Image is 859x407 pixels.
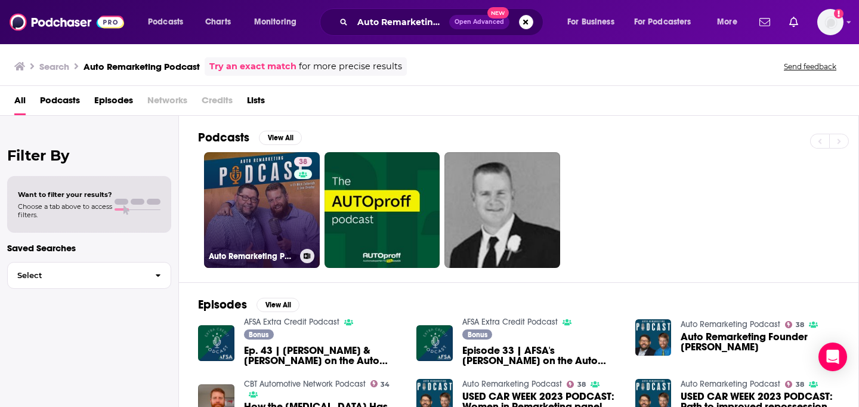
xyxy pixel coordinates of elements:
[681,332,839,352] span: Auto Remarketing Founder [PERSON_NAME]
[198,130,249,145] h2: Podcasts
[7,242,171,254] p: Saved Searches
[462,346,621,366] a: Episode 33 | AFSA's Celia Winslow on the Auto Remarketing Podcast
[817,9,843,35] span: Logged in as caitlinhogge
[140,13,199,32] button: open menu
[796,322,804,328] span: 38
[784,12,803,32] a: Show notifications dropdown
[209,60,296,73] a: Try an exact match
[462,379,562,389] a: Auto Remarketing Podcast
[18,202,112,219] span: Choose a tab above to access filters.
[209,251,295,261] h3: Auto Remarketing Podcast
[468,331,487,338] span: Bonus
[709,13,752,32] button: open menu
[254,14,296,30] span: Monitoring
[244,346,403,366] a: Ep. 43 | Celia Winslow & Danielle Arlowe on the Auto Remarketing Podcast
[197,13,238,32] a: Charts
[817,9,843,35] img: User Profile
[567,381,586,388] a: 38
[205,14,231,30] span: Charts
[834,9,843,18] svg: Add a profile image
[455,19,504,25] span: Open Advanced
[257,298,299,312] button: View All
[202,91,233,115] span: Credits
[244,346,403,366] span: Ep. 43 | [PERSON_NAME] & [PERSON_NAME] on the Auto Remarketing Podcast
[681,379,780,389] a: Auto Remarketing Podcast
[7,147,171,164] h2: Filter By
[249,331,268,338] span: Bonus
[353,13,449,32] input: Search podcasts, credits, & more...
[785,321,804,328] a: 38
[416,325,453,362] img: Episode 33 | AFSA's Celia Winslow on the Auto Remarketing Podcast
[7,262,171,289] button: Select
[198,297,299,312] a: EpisodesView All
[635,319,672,356] img: Auto Remarketing Founder Ron Smith
[18,190,112,199] span: Want to filter your results?
[818,343,847,371] div: Open Intercom Messenger
[370,380,390,387] a: 34
[244,379,366,389] a: CBT Automotive Network Podcast
[148,14,183,30] span: Podcasts
[40,91,80,115] a: Podcasts
[559,13,629,32] button: open menu
[247,91,265,115] a: Lists
[780,61,840,72] button: Send feedback
[487,7,509,18] span: New
[259,131,302,145] button: View All
[462,317,558,327] a: AFSA Extra Credit Podcast
[39,61,69,72] h3: Search
[567,14,614,30] span: For Business
[147,91,187,115] span: Networks
[8,272,146,279] span: Select
[198,297,247,312] h2: Episodes
[796,382,804,387] span: 38
[449,15,509,29] button: Open AdvancedNew
[681,332,839,352] a: Auto Remarketing Founder Ron Smith
[198,325,234,362] img: Ep. 43 | Celia Winslow & Danielle Arlowe on the Auto Remarketing Podcast
[717,14,737,30] span: More
[577,382,586,387] span: 38
[244,317,339,327] a: AFSA Extra Credit Podcast
[198,130,302,145] a: PodcastsView All
[785,381,804,388] a: 38
[626,13,709,32] button: open menu
[331,8,555,36] div: Search podcasts, credits, & more...
[755,12,775,32] a: Show notifications dropdown
[681,319,780,329] a: Auto Remarketing Podcast
[462,346,621,366] span: Episode 33 | AFSA's [PERSON_NAME] on the Auto Remarketing Podcast
[299,156,307,168] span: 38
[634,14,691,30] span: For Podcasters
[299,60,402,73] span: for more precise results
[84,61,200,72] h3: Auto Remarketing Podcast
[94,91,133,115] a: Episodes
[14,91,26,115] a: All
[817,9,843,35] button: Show profile menu
[204,152,320,268] a: 38Auto Remarketing Podcast
[246,13,312,32] button: open menu
[381,382,390,387] span: 34
[10,11,124,33] img: Podchaser - Follow, Share and Rate Podcasts
[294,157,312,166] a: 38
